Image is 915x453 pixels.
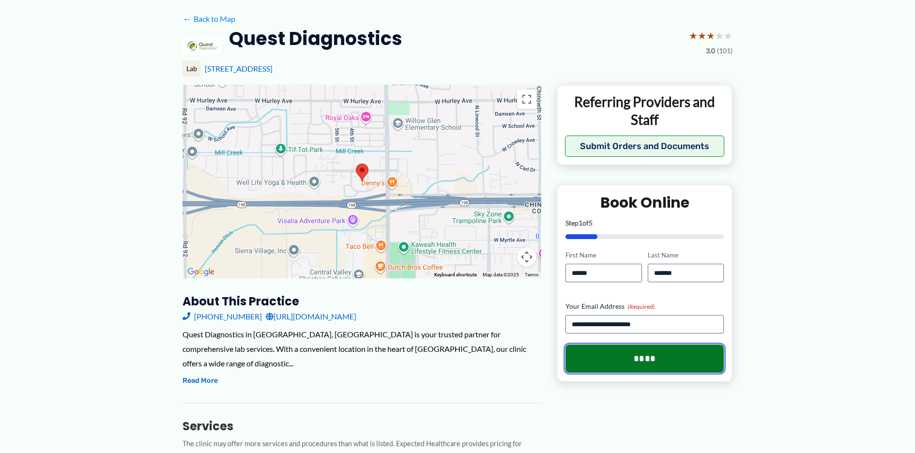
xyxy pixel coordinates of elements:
p: Referring Providers and Staff [565,93,724,128]
button: Read More [183,375,218,387]
h2: Book Online [565,193,724,212]
img: Google [185,266,217,278]
button: Toggle fullscreen view [517,90,536,109]
a: Open this area in Google Maps (opens a new window) [185,266,217,278]
span: ★ [706,27,715,45]
div: Lab [183,60,201,77]
a: [URL][DOMAIN_NAME] [266,309,356,324]
span: ★ [698,27,706,45]
span: ★ [715,27,724,45]
span: (101) [717,45,732,57]
label: Last Name [648,251,724,260]
label: Your Email Address [565,302,724,311]
h2: Quest Diagnostics [229,27,402,50]
a: [PHONE_NUMBER] [183,309,262,324]
span: 1 [579,219,582,227]
span: ← [183,14,192,23]
a: [STREET_ADDRESS] [205,64,273,73]
span: (Required) [627,303,655,310]
a: Terms (opens in new tab) [525,272,538,277]
div: Quest Diagnostics in [GEOGRAPHIC_DATA], [GEOGRAPHIC_DATA] is your trusted partner for comprehensi... [183,327,541,370]
a: ←Back to Map [183,12,235,26]
p: Step of [565,220,724,226]
h3: Services [183,419,541,434]
button: Submit Orders and Documents [565,136,724,157]
span: 5 [589,219,593,227]
label: First Name [565,251,641,260]
span: ★ [689,27,698,45]
h3: About this practice [183,294,541,309]
span: 3.0 [706,45,715,57]
button: Map camera controls [517,247,536,267]
span: Map data ©2025 [483,272,519,277]
span: ★ [724,27,732,45]
button: Keyboard shortcuts [434,272,477,278]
